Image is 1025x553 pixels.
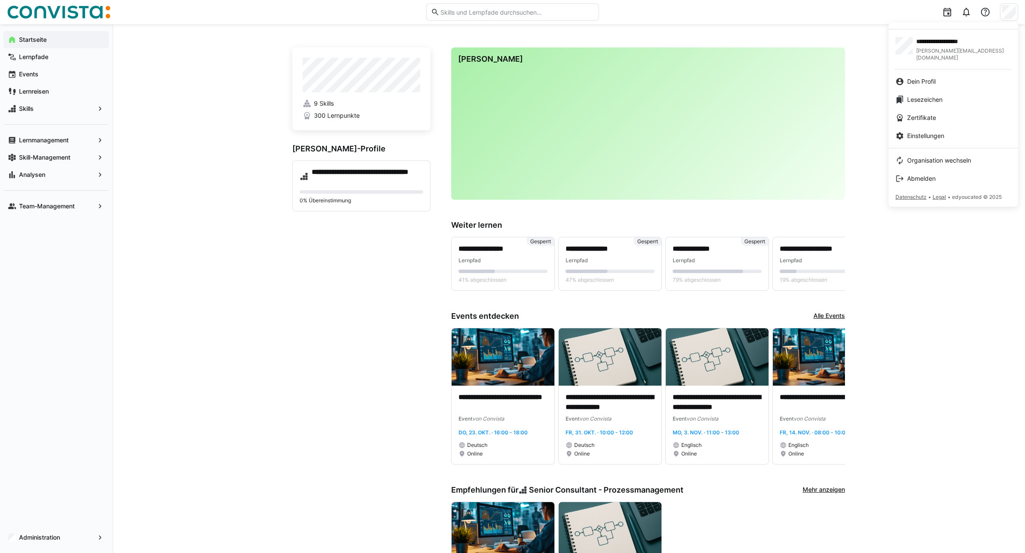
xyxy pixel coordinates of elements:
[895,194,927,200] span: Datenschutz
[907,113,936,122] span: Zertifikate
[907,132,944,140] span: Einstellungen
[916,47,1011,61] span: [PERSON_NAME][EMAIL_ADDRESS][DOMAIN_NAME]
[928,194,931,200] span: •
[907,77,936,86] span: Dein Profil
[933,194,946,200] span: Legal
[948,194,950,200] span: •
[907,95,943,104] span: Lesezeichen
[907,156,971,165] span: Organisation wechseln
[907,174,936,183] span: Abmelden
[952,194,1002,200] span: edyoucated © 2025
